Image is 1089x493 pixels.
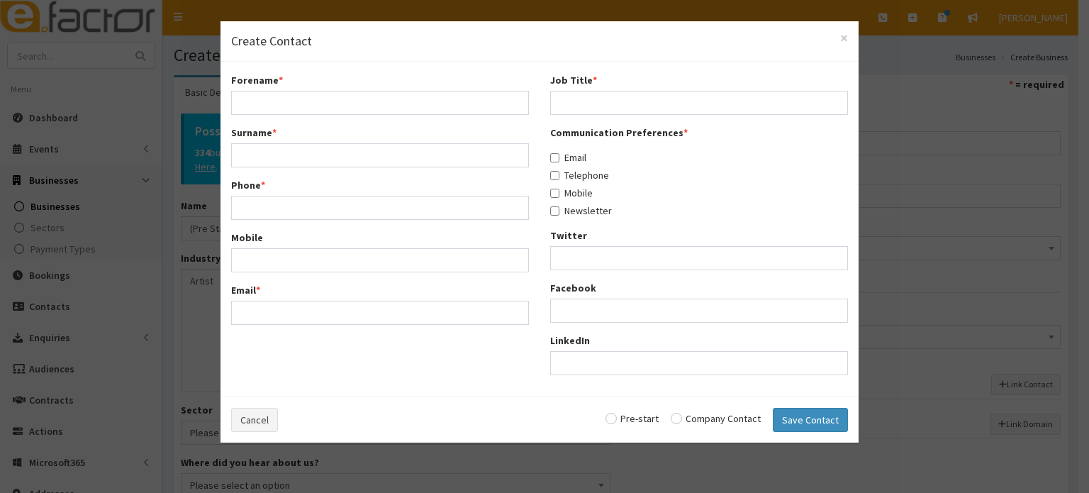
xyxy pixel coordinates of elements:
label: Newsletter [550,204,612,218]
input: Email [550,153,559,162]
span: × [840,28,848,48]
label: Phone [231,178,265,192]
label: Email [231,283,260,297]
label: Facebook [550,281,596,295]
label: Email [550,150,586,165]
label: Company Contact [671,414,761,423]
label: Job Title [550,73,597,87]
button: Cancel [231,408,278,432]
label: Mobile [231,231,263,245]
label: Twitter [550,228,587,243]
input: Telephone [550,171,559,180]
label: Pre-start [605,414,659,423]
input: Newsletter [550,206,559,216]
label: Surname [231,126,277,140]
label: LinkedIn [550,333,590,348]
button: Close [840,31,848,45]
h4: Create Contact [231,32,848,50]
label: Communication Preferences [550,126,688,140]
label: Forename [231,73,283,87]
input: Mobile [550,189,559,198]
label: Telephone [550,168,609,182]
label: Mobile [550,186,593,200]
button: Save Contact [773,408,848,432]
